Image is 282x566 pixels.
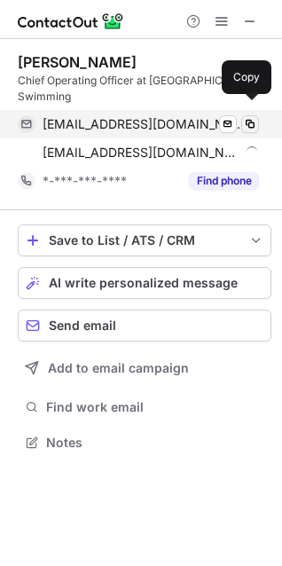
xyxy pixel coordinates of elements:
[18,395,271,420] button: Find work email
[18,73,271,105] div: Chief Operating Officer at [GEOGRAPHIC_DATA] Swimming
[49,276,238,290] span: AI write personalized message
[46,399,264,415] span: Find work email
[48,361,189,375] span: Add to email campaign
[18,11,124,32] img: ContactOut v5.3.10
[189,172,259,190] button: Reveal Button
[18,224,271,256] button: save-profile-one-click
[18,267,271,299] button: AI write personalized message
[18,53,137,71] div: [PERSON_NAME]
[43,116,246,132] span: [EMAIL_ADDRESS][DOMAIN_NAME]
[43,145,239,161] span: [EMAIL_ADDRESS][DOMAIN_NAME]
[18,352,271,384] button: Add to email campaign
[46,435,264,451] span: Notes
[49,233,240,248] div: Save to List / ATS / CRM
[18,310,271,342] button: Send email
[49,318,116,333] span: Send email
[18,430,271,455] button: Notes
